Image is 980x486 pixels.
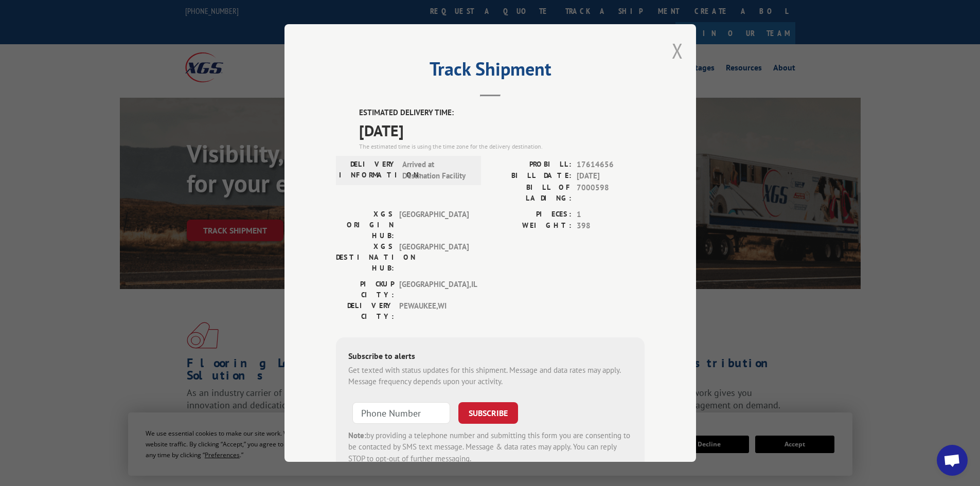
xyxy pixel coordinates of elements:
[577,209,645,221] span: 1
[490,170,572,182] label: BILL DATE:
[348,430,632,465] div: by providing a telephone number and submitting this form you are consenting to be contacted by SM...
[336,300,394,322] label: DELIVERY CITY:
[672,37,683,64] button: Close modal
[490,220,572,232] label: WEIGHT:
[339,159,397,182] label: DELIVERY INFORMATION:
[352,402,450,424] input: Phone Number
[336,279,394,300] label: PICKUP CITY:
[336,209,394,241] label: XGS ORIGIN HUB:
[577,159,645,171] span: 17614656
[336,62,645,81] h2: Track Shipment
[577,220,645,232] span: 398
[490,182,572,204] label: BILL OF LADING:
[402,159,472,182] span: Arrived at Destination Facility
[348,350,632,365] div: Subscribe to alerts
[359,107,645,119] label: ESTIMATED DELIVERY TIME:
[577,182,645,204] span: 7000598
[399,300,469,322] span: PEWAUKEE , WI
[348,430,366,440] strong: Note:
[458,402,518,424] button: SUBSCRIBE
[577,170,645,182] span: [DATE]
[399,209,469,241] span: [GEOGRAPHIC_DATA]
[490,159,572,171] label: PROBILL:
[399,241,469,274] span: [GEOGRAPHIC_DATA]
[348,365,632,388] div: Get texted with status updates for this shipment. Message and data rates may apply. Message frequ...
[399,279,469,300] span: [GEOGRAPHIC_DATA] , IL
[359,119,645,142] span: [DATE]
[359,142,645,151] div: The estimated time is using the time zone for the delivery destination.
[490,209,572,221] label: PIECES:
[937,445,968,476] div: Open chat
[336,241,394,274] label: XGS DESTINATION HUB:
